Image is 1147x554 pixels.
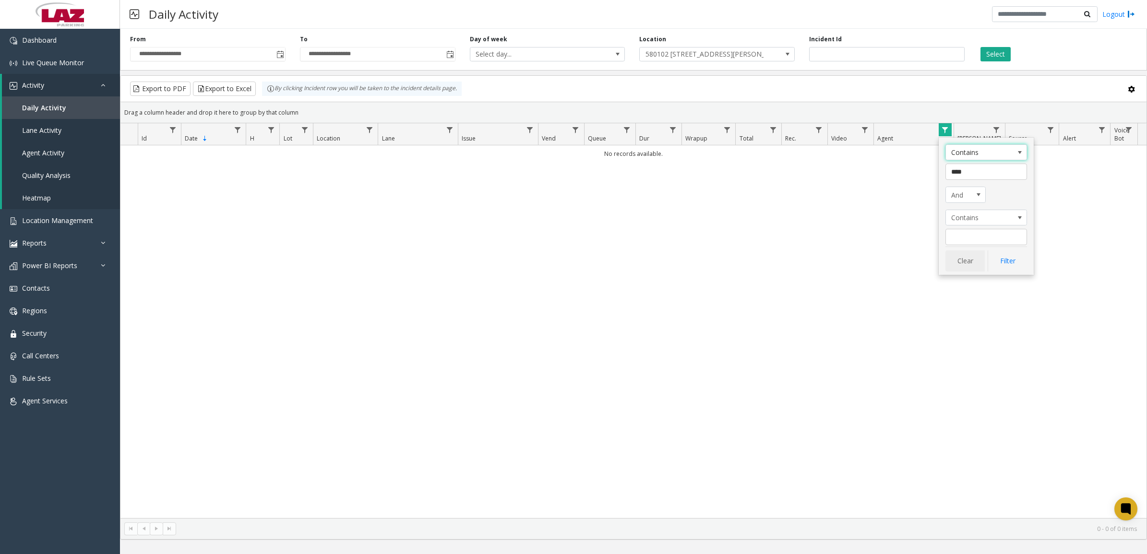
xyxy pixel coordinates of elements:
[144,2,223,26] h3: Daily Activity
[1095,123,1108,136] a: Alert Filter Menu
[785,134,796,142] span: Rec.
[945,210,1027,226] span: Agent Filter Operators
[2,96,120,119] a: Daily Activity
[22,283,50,293] span: Contacts
[22,216,93,225] span: Location Management
[120,123,1147,518] div: Data table
[639,35,666,44] label: Location
[939,123,952,136] a: Agent Filter Menu
[166,123,179,136] a: Id Filter Menu
[640,47,763,61] span: 580102 [STREET_ADDRESS][PERSON_NAME]
[22,374,51,383] span: Rule Sets
[22,171,71,180] span: Quality Analysis
[2,119,120,141] a: Lane Activity
[945,187,986,203] span: Agent Filter Logic
[185,134,198,142] span: Date
[10,330,17,338] img: 'icon'
[130,82,191,96] button: Export to PDF
[990,123,1003,136] a: Parker Filter Menu
[809,35,842,44] label: Incident Id
[462,134,476,142] span: Issue
[2,187,120,209] a: Heatmap
[877,134,893,142] span: Agent
[250,134,254,142] span: H
[382,134,395,142] span: Lane
[945,250,985,271] button: Clear
[201,135,209,142] span: Sortable
[267,85,275,93] img: infoIcon.svg
[1009,134,1028,142] span: Source
[193,82,256,96] button: Export to Excel
[298,123,311,136] a: Lot Filter Menu
[22,148,64,157] span: Agent Activity
[988,250,1027,271] button: Filter
[10,37,17,45] img: 'icon'
[262,82,462,96] div: By clicking Incident row you will be taken to the incident details page.
[1123,123,1135,136] a: Voice Bot Filter Menu
[10,353,17,360] img: 'icon'
[264,123,277,136] a: H Filter Menu
[10,59,17,67] img: 'icon'
[2,141,120,164] a: Agent Activity
[10,262,17,270] img: 'icon'
[766,123,779,136] a: Total Filter Menu
[10,398,17,405] img: 'icon'
[470,47,594,61] span: Select day...
[2,164,120,187] a: Quality Analysis
[22,35,57,45] span: Dashboard
[945,144,1027,161] span: Agent Filter Operators
[542,134,556,142] span: Vend
[1127,9,1135,19] img: logout
[957,134,1001,142] span: [PERSON_NAME]
[10,82,17,90] img: 'icon'
[812,123,825,136] a: Rec. Filter Menu
[10,240,17,248] img: 'icon'
[317,134,340,142] span: Location
[22,81,44,90] span: Activity
[182,525,1137,533] kendo-pager-info: 0 - 0 of 0 items
[22,396,68,405] span: Agent Services
[130,2,139,26] img: pageIcon
[946,145,1010,160] span: Contains
[569,123,582,136] a: Vend Filter Menu
[10,217,17,225] img: 'icon'
[859,123,872,136] a: Video Filter Menu
[300,35,308,44] label: To
[22,306,47,315] span: Regions
[667,123,680,136] a: Dur Filter Menu
[588,134,606,142] span: Queue
[284,134,292,142] span: Lot
[22,58,84,67] span: Live Queue Monitor
[523,123,536,136] a: Issue Filter Menu
[945,229,1027,245] input: Agent Filter
[120,104,1147,121] div: Drag a column header and drop it here to group by that column
[130,35,146,44] label: From
[22,126,61,135] span: Lane Activity
[946,187,978,202] span: And
[443,123,456,136] a: Lane Filter Menu
[945,164,1027,180] input: Agent Filter
[22,193,51,202] span: Heatmap
[22,103,66,112] span: Daily Activity
[720,123,733,136] a: Wrapup Filter Menu
[22,351,59,360] span: Call Centers
[685,134,707,142] span: Wrapup
[275,47,285,61] span: Toggle popup
[120,145,1147,162] td: No records available.
[831,134,847,142] span: Video
[980,47,1011,61] button: Select
[1114,126,1129,142] span: Voice Bot
[1044,123,1057,136] a: Source Filter Menu
[946,210,1010,225] span: Contains
[621,123,633,136] a: Queue Filter Menu
[363,123,376,136] a: Location Filter Menu
[10,375,17,383] img: 'icon'
[10,307,17,315] img: 'icon'
[1102,9,1135,19] a: Logout
[22,329,47,338] span: Security
[142,134,147,142] span: Id
[231,123,244,136] a: Date Filter Menu
[740,134,753,142] span: Total
[22,238,47,248] span: Reports
[639,134,649,142] span: Dur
